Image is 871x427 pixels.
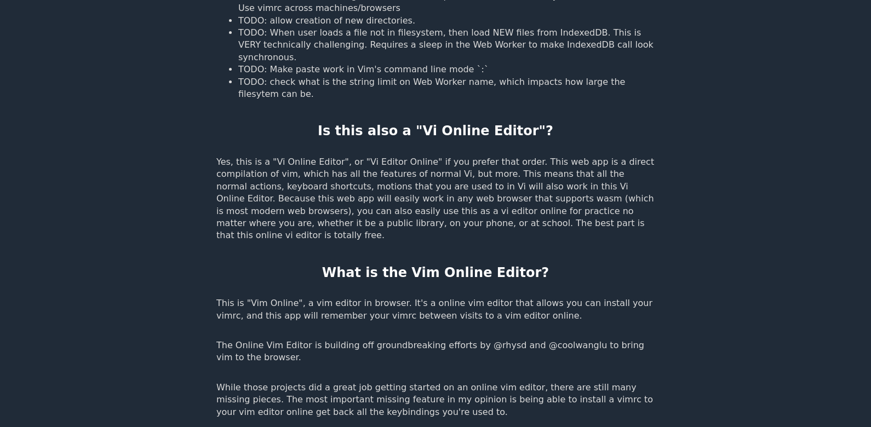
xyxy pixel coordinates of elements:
p: Yes, this is a "Vi Online Editor", or "Vi Editor Online" if you prefer that order. This web app i... [216,156,655,242]
li: TODO: When user loads a file not in filesystem, then load NEW files from IndexedDB. This is VERY ... [238,27,655,64]
li: TODO: check what is the string limit on Web Worker name, which impacts how large the filesytem ca... [238,76,655,101]
p: This is "Vim Online", a vim editor in browser. It's a online vim editor that allows you can insta... [216,297,655,322]
li: TODO: Make paste work in Vim's command line mode `:` [238,64,655,76]
h2: What is the Vim Online Editor? [322,264,549,282]
h2: Is this also a "Vi Online Editor"? [318,122,553,141]
li: TODO: allow creation of new directories. [238,15,655,27]
p: The Online Vim Editor is building off groundbreaking efforts by @rhysd and @coolwanglu to bring v... [216,339,655,364]
p: While those projects did a great job getting started on an online vim editor, there are still man... [216,382,655,418]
